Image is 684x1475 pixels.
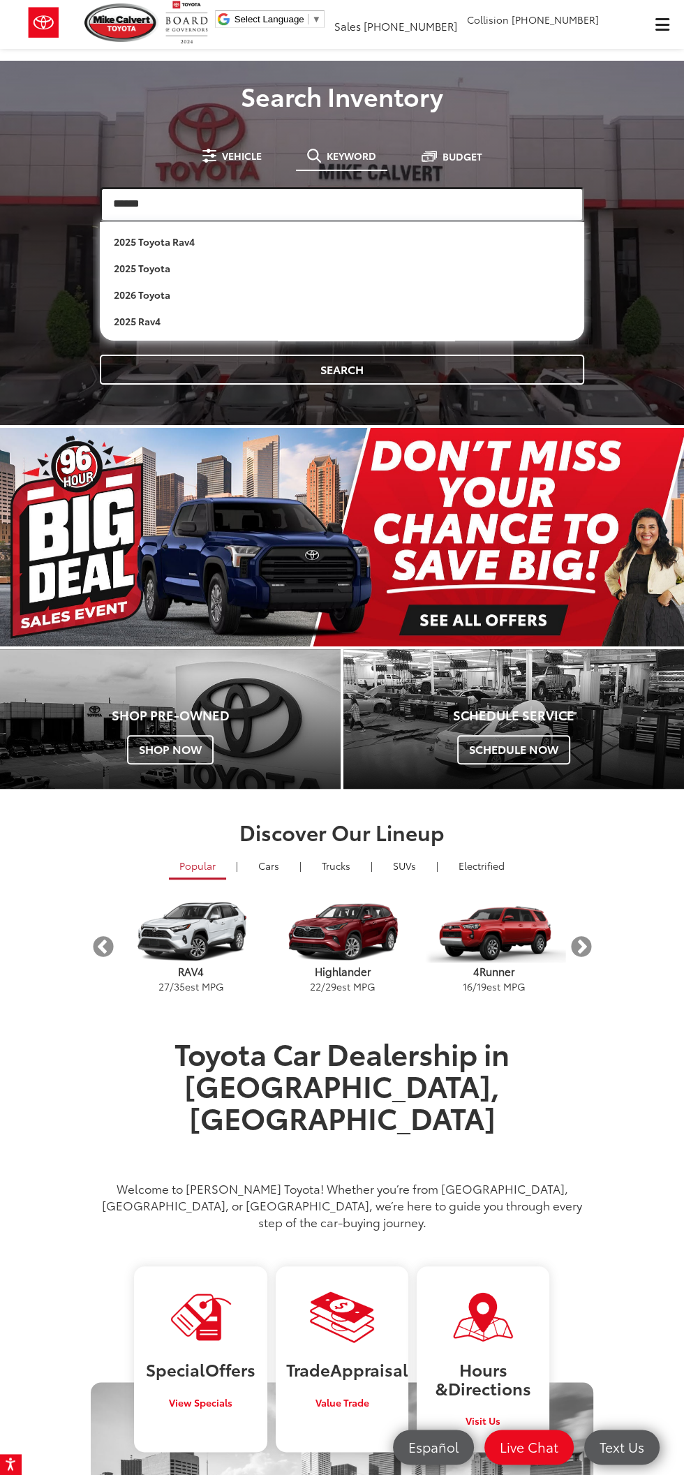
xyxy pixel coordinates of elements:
img: Visit Our Dealership [451,1291,515,1343]
span: Budget [443,151,482,161]
a: SpecialOffers View Specials [134,1266,267,1452]
span: ​ [308,14,308,24]
p: / est MPG [267,979,418,993]
li: | [433,859,442,873]
span: Vehicle [222,151,262,161]
li: | [367,859,376,873]
img: Toyota Highlander [270,901,414,963]
span: 22 [310,979,321,993]
a: TradeAppraisal Value Trade [276,1266,408,1452]
p: 4Runner [418,964,570,979]
span: Value Trade [315,1395,369,1409]
img: Mike Calvert Toyota [84,3,158,42]
img: Visit Our Dealership [169,1291,233,1343]
p: Welcome to [PERSON_NAME] Toyota! Whether you’re from [GEOGRAPHIC_DATA], [GEOGRAPHIC_DATA], or [GE... [91,1180,593,1230]
h1: Toyota Car Dealership in [GEOGRAPHIC_DATA], [GEOGRAPHIC_DATA] [91,1037,593,1166]
span: 19 [477,979,486,993]
button: Next [569,935,593,959]
li: | [296,859,305,873]
h4: Schedule Service [354,709,674,722]
img: Toyota RAV4 [119,901,262,963]
img: Toyota 4Runner [422,901,565,963]
a: Cars [248,854,290,877]
h3: Special Offers [144,1360,256,1378]
b: 2025 toyota [114,261,170,275]
a: Select Language​ [235,14,321,24]
span: 16 [463,979,473,993]
span: Schedule Now [457,735,570,764]
b: 2025 toyota rav4 [114,235,195,249]
h4: Shop Pre-Owned [10,709,330,722]
a: SUVs [382,854,426,877]
span: Text Us [593,1438,651,1455]
span: 29 [325,979,336,993]
span: View Specials [169,1395,232,1409]
b: 2026 toyota [114,288,170,302]
a: Schedule Service Schedule Now [343,649,684,789]
span: [PHONE_NUMBER] [364,18,457,34]
span: ▼ [312,14,321,24]
a: Text Us [584,1430,660,1465]
span: Sales [334,18,361,34]
ul: Search Suggestions [100,222,584,341]
li: | [232,859,241,873]
a: Live Chat [484,1430,574,1465]
a: Popular [169,854,226,880]
h2: Discover Our Lineup [91,820,593,843]
h3: Trade Appraisal [286,1360,398,1378]
p: / est MPG [418,979,570,993]
p: RAV4 [115,964,267,979]
img: Visit Our Dealership [310,1291,374,1343]
a: Trucks [311,854,361,877]
p: Highlander [267,964,418,979]
p: / est MPG [115,979,267,993]
span: 27 [158,979,170,993]
a: Electrified [448,854,515,877]
span: 35 [174,979,185,993]
span: Keyword [327,151,376,161]
span: Español [401,1438,466,1455]
span: Visit Us [466,1414,500,1428]
h3: Hours & Directions [427,1360,539,1397]
span: [PHONE_NUMBER] [512,13,599,27]
h3: Search Inventory [10,82,674,110]
span: Shop Now [127,735,214,764]
div: Toyota [343,649,684,789]
a: Español [393,1430,474,1465]
span: Collision [467,13,509,27]
b: 2025 rav4 [114,314,161,328]
span: Live Chat [493,1438,565,1455]
a: Search [100,355,584,385]
a: Hours &Directions Visit Us [417,1266,549,1452]
button: Previous [91,935,115,959]
aside: carousel [91,889,593,1005]
span: Select Language [235,14,304,24]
